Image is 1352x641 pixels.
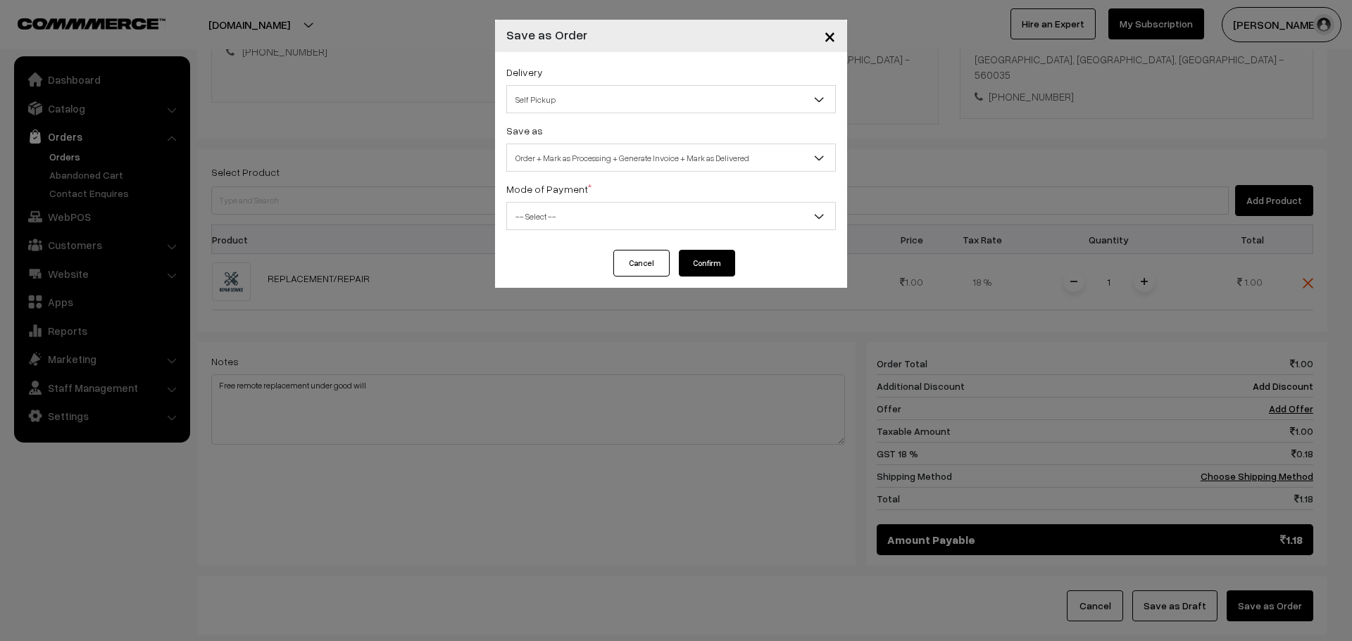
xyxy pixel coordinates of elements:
label: Save as [506,123,543,138]
span: Self Pickup [507,87,835,112]
h4: Save as Order [506,25,587,44]
label: Delivery [506,65,543,80]
label: Mode of Payment [506,182,591,196]
span: Order + Mark as Processing + Generate Invoice + Mark as Delivered [507,146,835,170]
span: Self Pickup [506,85,836,113]
button: Cancel [613,250,670,277]
span: -- Select -- [506,202,836,230]
span: Order + Mark as Processing + Generate Invoice + Mark as Delivered [506,144,836,172]
button: Confirm [679,250,735,277]
span: -- Select -- [507,204,835,229]
span: × [824,23,836,49]
button: Close [813,14,847,58]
